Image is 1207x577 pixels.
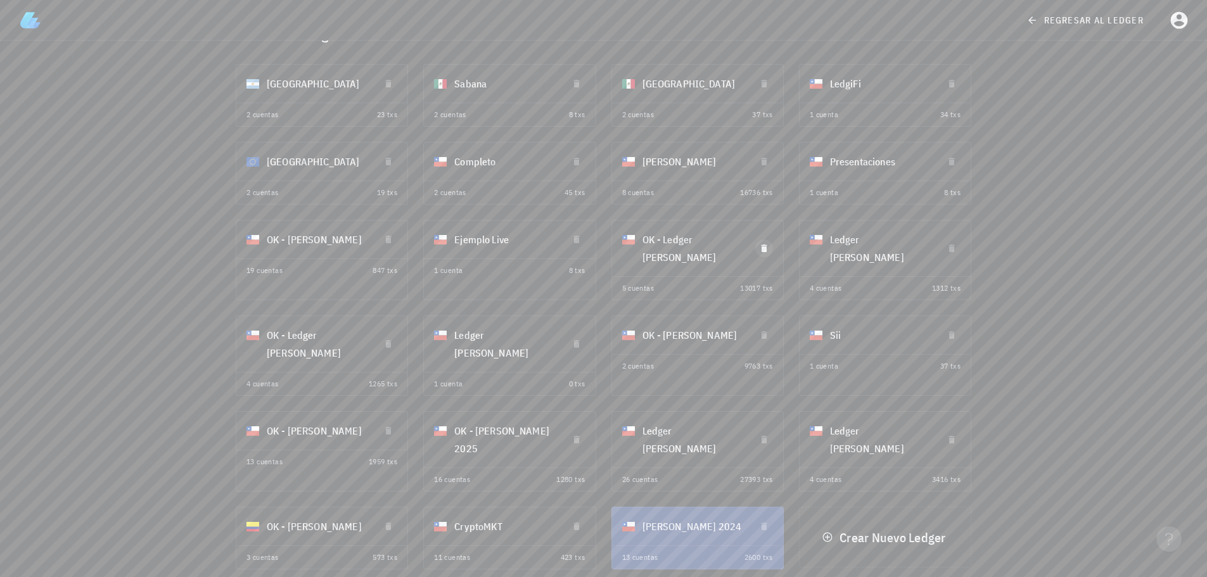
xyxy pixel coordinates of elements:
[434,473,470,486] div: 16 cuentas
[810,108,838,121] div: 1 cuenta
[622,424,635,437] div: CLP-icon
[810,473,842,486] div: 4 cuentas
[830,145,933,178] div: Presentaciones
[622,233,635,246] div: CLP-icon
[267,145,369,178] div: [GEOGRAPHIC_DATA]
[267,510,369,543] div: OK - [PERSON_NAME]
[565,186,585,199] div: 45 txs
[622,77,635,90] div: MXN-icon
[1029,15,1144,26] span: regresar al ledger
[622,155,635,168] div: CLP-icon
[434,155,447,168] div: CLP-icon
[246,77,259,90] div: ARS-icon
[622,520,635,533] div: CLP-icon
[569,377,585,390] div: 0 txs
[246,233,259,246] div: CLP-icon
[434,233,447,246] div: CLP-icon
[434,377,463,390] div: 1 cuenta
[569,264,585,277] div: 8 txs
[369,377,397,390] div: 1265 txs
[810,186,838,199] div: 1 cuenta
[642,67,745,100] div: [GEOGRAPHIC_DATA]
[454,145,557,178] div: Completo
[561,551,585,564] div: 423 txs
[267,414,369,447] div: OK - [PERSON_NAME]
[810,77,822,90] div: CLP-icon
[642,145,745,178] div: [PERSON_NAME]
[622,329,635,341] div: CLP-icon
[246,424,259,437] div: CLP-icon
[830,223,933,274] div: Ledger [PERSON_NAME]
[434,329,447,341] div: CLP-icon
[940,360,961,372] div: 37 txs
[569,108,585,121] div: 8 txs
[814,526,955,548] button: Crear Nuevo Ledger
[622,360,655,372] div: 2 cuentas
[810,360,838,372] div: 1 cuenta
[369,455,397,468] div: 1959 txs
[932,473,961,486] div: 3416 txs
[434,186,466,199] div: 2 cuentas
[454,414,557,465] div: OK - [PERSON_NAME] 2025
[434,108,466,121] div: 2 cuentas
[830,414,933,465] div: Ledger [PERSON_NAME]
[642,223,745,274] div: OK - Ledger [PERSON_NAME]
[434,520,447,533] div: CLP-icon
[642,510,745,543] div: [PERSON_NAME] 2024
[944,186,961,199] div: 8 txs
[940,108,961,121] div: 34 txs
[373,264,397,277] div: 847 txs
[454,223,557,256] div: Ejemplo Live
[642,414,745,465] div: Ledger [PERSON_NAME]
[454,67,557,100] div: Sabana
[377,108,397,121] div: 23 txs
[622,473,658,486] div: 26 cuentas
[434,424,447,437] div: CLP-icon
[932,282,961,295] div: 1312 txs
[434,77,447,90] div: MXN-icon
[810,329,822,341] div: CLP-icon
[810,424,822,437] div: CLP-icon
[267,319,369,369] div: OK - Ledger [PERSON_NAME]
[246,377,279,390] div: 4 cuentas
[434,264,463,277] div: 1 cuenta
[830,319,933,352] div: Sii
[246,108,279,121] div: 2 cuentas
[810,155,822,168] div: CLP-icon
[1019,9,1154,32] a: regresar al ledger
[642,319,745,352] div: OK - [PERSON_NAME]
[744,551,773,564] div: 2600 txs
[810,233,822,246] div: CLP-icon
[246,520,259,533] div: COP-icon
[246,186,279,199] div: 2 cuentas
[752,108,772,121] div: 37 txs
[622,551,658,564] div: 13 cuentas
[267,223,369,256] div: OK - [PERSON_NAME]
[740,186,773,199] div: 16736 txs
[20,10,41,30] img: LedgiFi
[556,473,585,486] div: 1280 txs
[740,473,773,486] div: 27393 txs
[622,108,655,121] div: 2 cuentas
[454,510,557,543] div: CryptoMKT
[246,551,279,564] div: 3 cuentas
[824,529,945,546] span: Crear Nuevo Ledger
[810,282,842,295] div: 4 cuentas
[622,186,655,199] div: 8 cuentas
[434,551,470,564] div: 11 cuentas
[373,551,397,564] div: 573 txs
[377,186,397,199] div: 19 txs
[454,319,557,369] div: Ledger [PERSON_NAME]
[744,360,773,372] div: 9763 txs
[267,67,369,100] div: [GEOGRAPHIC_DATA]
[246,155,259,168] div: EUR-icon
[740,282,773,295] div: 13017 txs
[246,455,283,468] div: 13 cuentas
[622,282,655,295] div: 5 cuentas
[246,264,283,277] div: 19 cuentas
[246,329,259,341] div: CLP-icon
[830,67,933,100] div: LedgiFi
